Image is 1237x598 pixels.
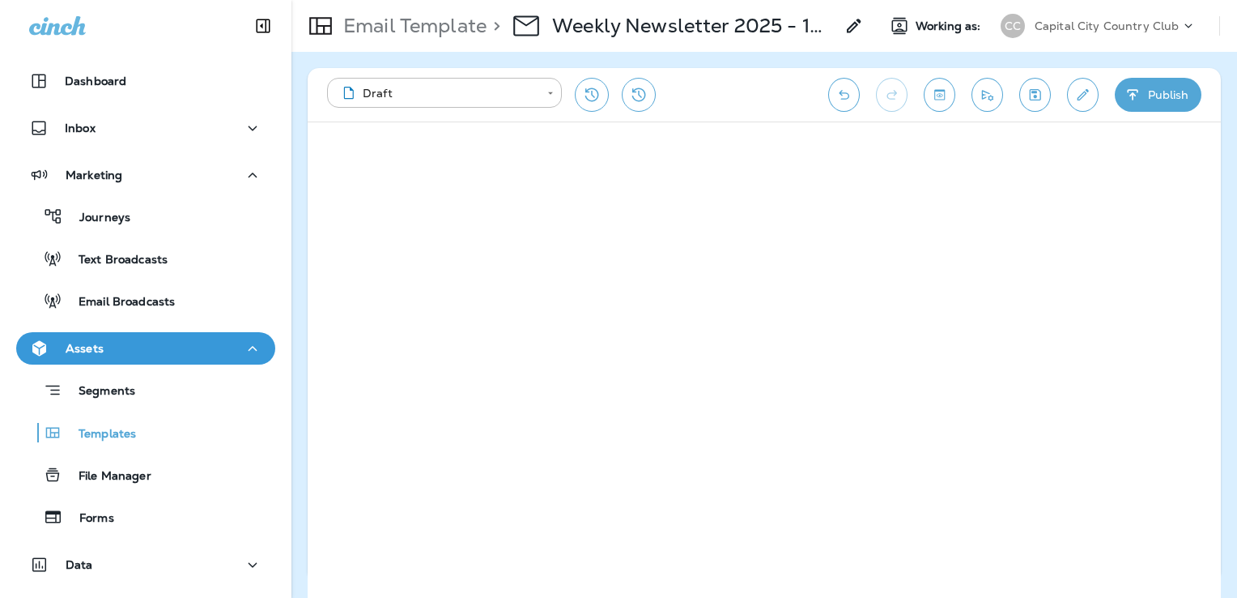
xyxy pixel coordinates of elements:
button: Inbox [16,112,275,144]
p: Forms [63,511,114,527]
p: Dashboard [65,75,126,88]
div: CC [1001,14,1025,38]
p: File Manager [62,469,151,485]
p: Segments [62,384,135,400]
p: Templates [62,427,136,442]
button: Templates [16,416,275,450]
p: Data [66,558,93,571]
p: Text Broadcasts [62,253,168,268]
button: Save [1019,78,1051,112]
p: Weekly Newsletter 2025 - 10/6 [552,14,835,38]
p: Capital City Country Club [1035,19,1180,32]
button: Undo [828,78,860,112]
p: Assets [66,342,104,355]
button: View Changelog [622,78,656,112]
button: Restore from previous version [575,78,609,112]
button: Data [16,549,275,581]
button: Dashboard [16,65,275,97]
button: Publish [1115,78,1201,112]
button: File Manager [16,458,275,492]
button: Text Broadcasts [16,241,275,276]
p: Journeys [63,211,130,226]
button: Send test email [971,78,1003,112]
button: Forms [16,500,275,534]
p: Email Broadcasts [62,295,175,310]
div: Draft [338,85,536,101]
button: Assets [16,332,275,365]
p: > [487,14,500,38]
button: Marketing [16,159,275,191]
button: Journeys [16,199,275,233]
button: Edit details [1067,78,1099,112]
p: Email Template [337,14,487,38]
button: Toggle preview [924,78,955,112]
button: Email Broadcasts [16,284,275,318]
button: Segments [16,373,275,408]
span: Working as: [916,19,984,33]
p: Marketing [66,169,122,182]
button: Collapse Sidebar [240,10,286,42]
p: Inbox [65,122,96,135]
